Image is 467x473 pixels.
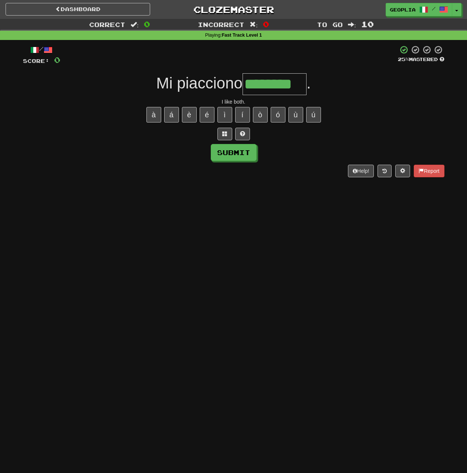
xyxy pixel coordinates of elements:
[432,6,436,11] span: /
[250,21,258,28] span: :
[222,33,262,38] strong: Fast Track Level 1
[217,128,232,140] button: Switch sentence to multiple choice alt+p
[235,107,250,123] button: í
[131,21,139,28] span: :
[306,107,321,123] button: ú
[89,21,125,28] span: Correct
[348,21,356,28] span: :
[156,74,242,92] span: Mi piacciono
[54,55,60,64] span: 0
[211,144,257,161] button: Submit
[361,20,374,28] span: 10
[6,3,150,16] a: Dashboard
[386,3,452,16] a: geoplia /
[235,128,250,140] button: Single letter hint - you only get 1 per sentence and score half the points! alt+h
[23,45,60,54] div: /
[307,74,311,92] span: .
[144,20,150,28] span: 0
[217,107,232,123] button: ì
[200,107,214,123] button: é
[398,56,444,63] div: Mastered
[271,107,285,123] button: ó
[378,165,392,177] button: Round history (alt+y)
[390,6,416,13] span: geoplia
[23,98,444,105] div: I like both.
[161,3,306,16] a: Clozemaster
[317,21,343,28] span: To go
[348,165,374,177] button: Help!
[263,20,269,28] span: 0
[398,56,409,62] span: 25 %
[414,165,444,177] button: Report
[164,107,179,123] button: á
[198,21,244,28] span: Incorrect
[253,107,268,123] button: ò
[288,107,303,123] button: ù
[182,107,197,123] button: è
[146,107,161,123] button: à
[23,58,50,64] span: Score:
